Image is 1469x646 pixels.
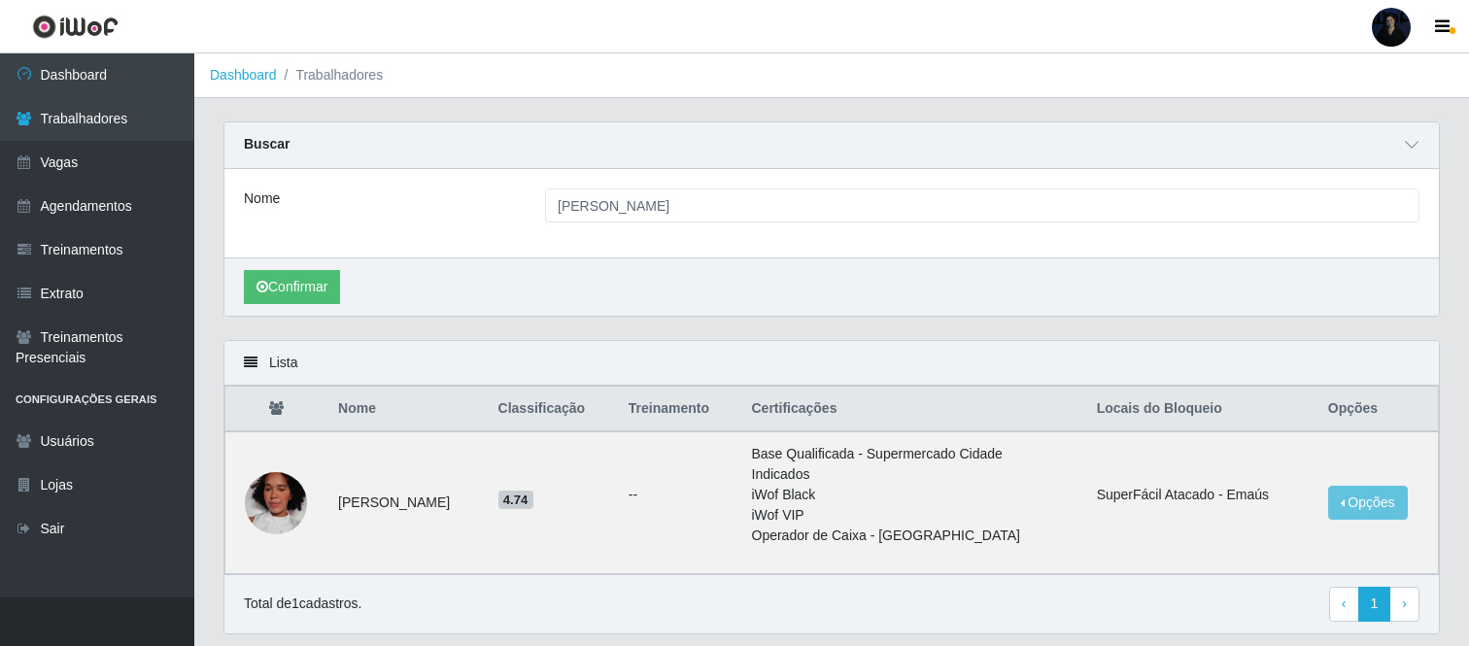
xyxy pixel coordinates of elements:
[210,67,277,83] a: Dashboard
[244,136,290,152] strong: Buscar
[32,15,119,39] img: CoreUI Logo
[326,387,486,432] th: Nome
[1097,485,1305,505] li: SuperFácil Atacado - Emaús
[1329,587,1359,622] a: Previous
[629,485,729,505] ul: --
[545,188,1419,222] input: Digite o Nome...
[277,65,384,85] li: Trabalhadores
[752,464,1074,485] li: Indicados
[752,444,1074,464] li: Base Qualificada - Supermercado Cidade
[1085,387,1316,432] th: Locais do Bloqueio
[752,526,1074,546] li: Operador de Caixa - [GEOGRAPHIC_DATA]
[1402,595,1407,611] span: ›
[194,53,1469,98] nav: breadcrumb
[740,387,1085,432] th: Certificações
[326,431,486,574] td: [PERSON_NAME]
[224,341,1439,386] div: Lista
[752,505,1074,526] li: iWof VIP
[1358,587,1391,622] a: 1
[244,188,280,209] label: Nome
[498,491,533,510] span: 4.74
[244,594,361,614] p: Total de 1 cadastros.
[1329,587,1419,622] nav: pagination
[1389,587,1419,622] a: Next
[244,270,340,304] button: Confirmar
[752,485,1074,505] li: iWof Black
[1328,486,1408,520] button: Opções
[487,387,617,432] th: Classificação
[1316,387,1439,432] th: Opções
[617,387,740,432] th: Treinamento
[1342,595,1347,611] span: ‹
[245,464,307,542] img: 1742965437986.jpeg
